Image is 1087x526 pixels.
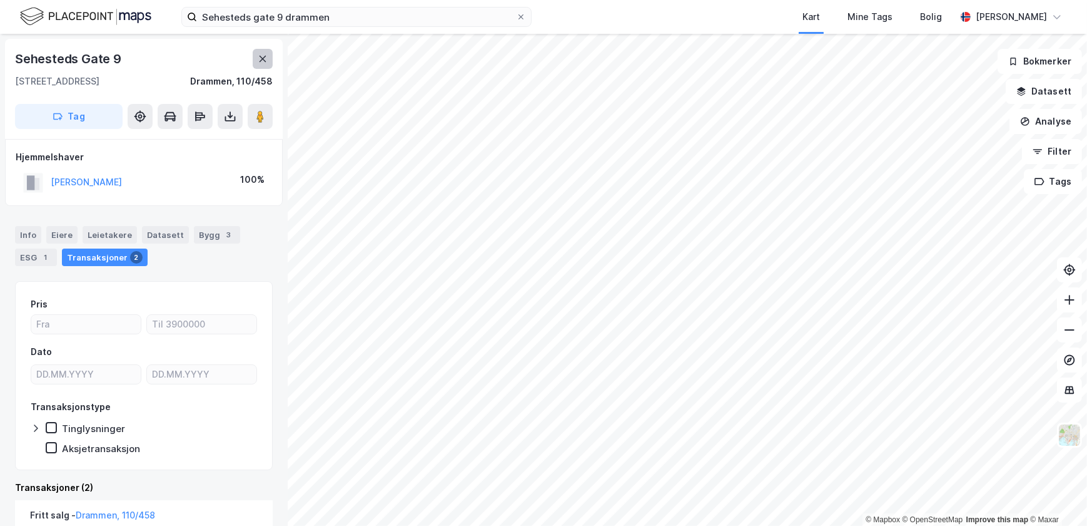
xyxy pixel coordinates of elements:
div: Aksjetransaksjon [62,443,140,455]
div: Bygg [194,226,240,244]
div: Kontrollprogram for chat [1024,466,1087,526]
input: Til 3900000 [147,315,256,334]
div: Drammen, 110/458 [190,74,273,89]
div: Transaksjonstype [31,400,111,415]
img: logo.f888ab2527a4732fd821a326f86c7f29.svg [20,6,151,28]
button: Datasett [1006,79,1082,104]
div: [STREET_ADDRESS] [15,74,99,89]
button: Filter [1022,139,1082,164]
div: Kart [802,9,820,24]
div: Eiere [46,226,78,244]
div: Transaksjoner (2) [15,480,273,495]
div: Bolig [920,9,942,24]
iframe: Chat Widget [1024,466,1087,526]
div: 2 [130,251,143,264]
div: Info [15,226,41,244]
img: Z [1058,423,1081,447]
div: Hjemmelshaver [16,150,272,165]
button: Analyse [1009,109,1082,134]
a: Drammen, 110/458 [76,510,155,520]
a: Improve this map [966,515,1028,524]
button: Tag [15,104,123,129]
button: Bokmerker [998,49,1082,74]
div: ESG [15,249,57,266]
button: Tags [1024,169,1082,194]
div: 100% [240,172,265,187]
a: Mapbox [866,515,900,524]
div: Leietakere [83,226,137,244]
div: Tinglysninger [62,423,125,435]
a: OpenStreetMap [902,515,963,524]
div: Transaksjoner [62,249,148,266]
div: 3 [223,229,235,241]
input: DD.MM.YYYY [147,365,256,384]
input: Søk på adresse, matrikkel, gårdeiere, leietakere eller personer [197,8,516,26]
div: Datasett [142,226,189,244]
input: DD.MM.YYYY [31,365,141,384]
div: Sehesteds Gate 9 [15,49,124,69]
div: Pris [31,297,48,312]
div: Dato [31,344,52,359]
div: 1 [39,251,52,264]
input: Fra [31,315,141,334]
div: Mine Tags [847,9,892,24]
div: [PERSON_NAME] [976,9,1047,24]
